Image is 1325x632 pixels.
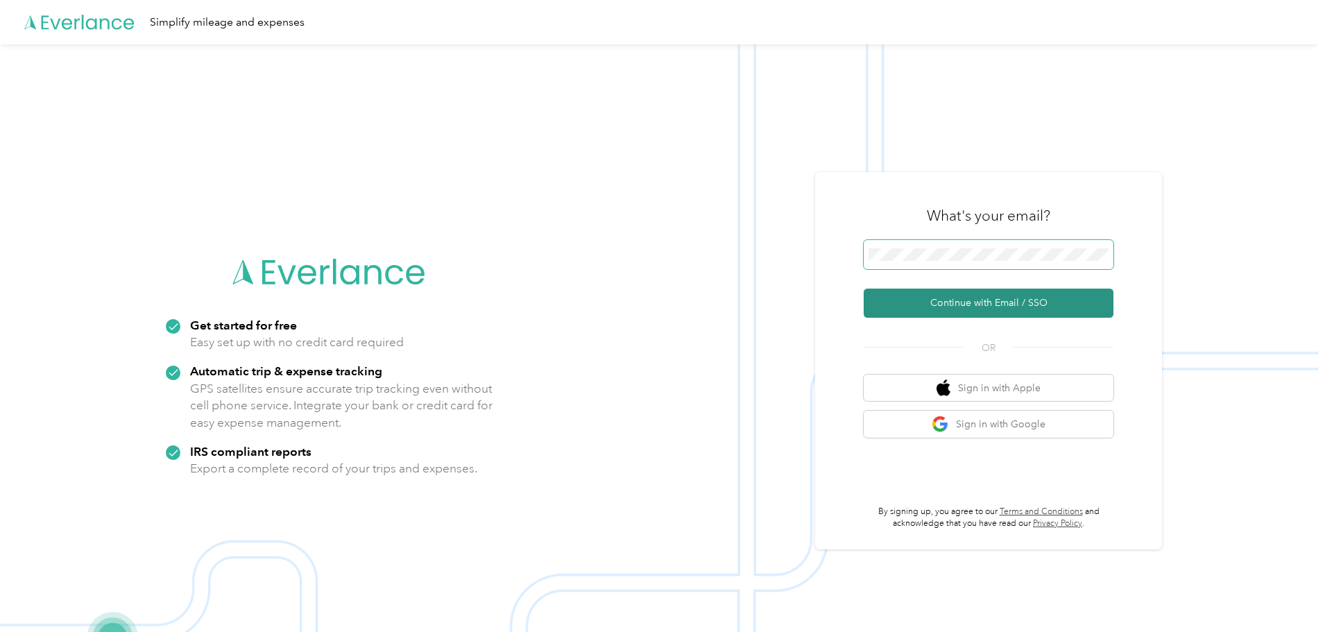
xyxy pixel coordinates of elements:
[864,375,1113,402] button: apple logoSign in with Apple
[190,364,382,378] strong: Automatic trip & expense tracking
[937,379,950,397] img: apple logo
[1000,506,1083,517] a: Terms and Conditions
[932,416,949,433] img: google logo
[190,380,493,432] p: GPS satellites ensure accurate trip tracking even without cell phone service. Integrate your bank...
[927,206,1050,225] h3: What's your email?
[864,289,1113,318] button: Continue with Email / SSO
[1033,518,1082,529] a: Privacy Policy
[190,334,404,351] p: Easy set up with no credit card required
[150,14,305,31] div: Simplify mileage and expenses
[864,506,1113,530] p: By signing up, you agree to our and acknowledge that you have read our .
[964,341,1013,355] span: OR
[190,460,477,477] p: Export a complete record of your trips and expenses.
[190,444,311,459] strong: IRS compliant reports
[190,318,297,332] strong: Get started for free
[864,411,1113,438] button: google logoSign in with Google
